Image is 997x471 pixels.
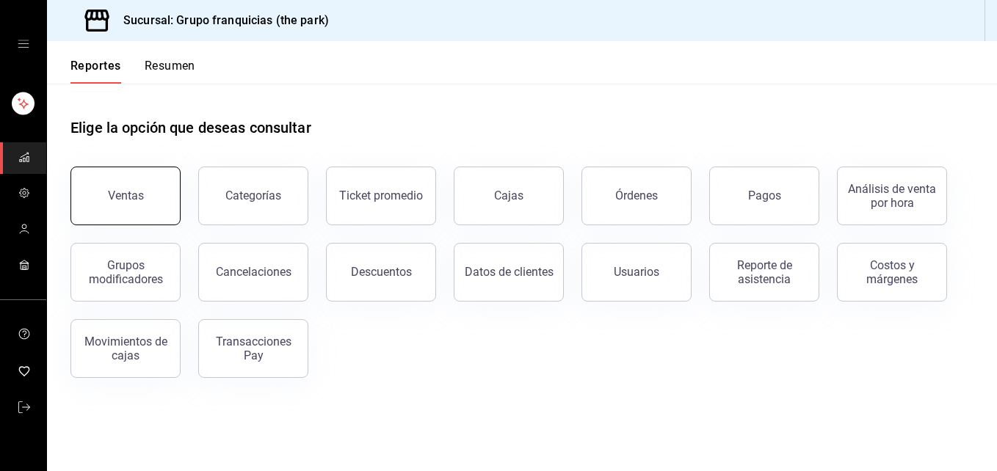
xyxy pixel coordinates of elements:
button: Ticket promedio [326,167,436,225]
div: Análisis de venta por hora [846,182,938,210]
button: open drawer [18,38,29,50]
button: Reportes [70,59,121,84]
button: Costos y márgenes [837,243,947,302]
div: Pagos [748,189,781,202]
div: navigation tabs [70,59,195,84]
div: Transacciones Pay [208,335,299,362]
button: Datos de clientes [454,243,564,302]
button: Grupos modificadores [70,243,181,302]
button: Resumen [145,59,195,84]
button: Análisis de venta por hora [837,167,947,225]
button: Categorías [198,167,308,225]
div: Movimientos de cajas [80,335,171,362]
div: Descuentos [351,265,412,279]
div: Cajas [494,189,523,202]
div: Grupos modificadores [80,258,171,286]
button: Usuarios [581,243,692,302]
button: Pagos [709,167,819,225]
h3: Sucursal: Grupo franquicias (the park) [112,12,329,29]
div: Ticket promedio [339,189,423,202]
div: Reporte de asistencia [719,258,810,286]
button: Reporte de asistencia [709,243,819,302]
div: Órdenes [615,189,658,202]
button: Transacciones Pay [198,319,308,378]
button: Ventas [70,167,181,225]
h1: Elige la opción que deseas consultar [70,117,311,139]
button: Movimientos de cajas [70,319,181,378]
div: Ventas [108,189,144,202]
button: Cajas [454,167,564,225]
button: Descuentos [326,243,436,302]
div: Usuarios [614,265,659,279]
button: Órdenes [581,167,692,225]
div: Costos y márgenes [846,258,938,286]
button: Cancelaciones [198,243,308,302]
div: Categorías [225,189,281,202]
div: Datos de clientes [465,265,554,279]
div: Cancelaciones [216,265,291,279]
